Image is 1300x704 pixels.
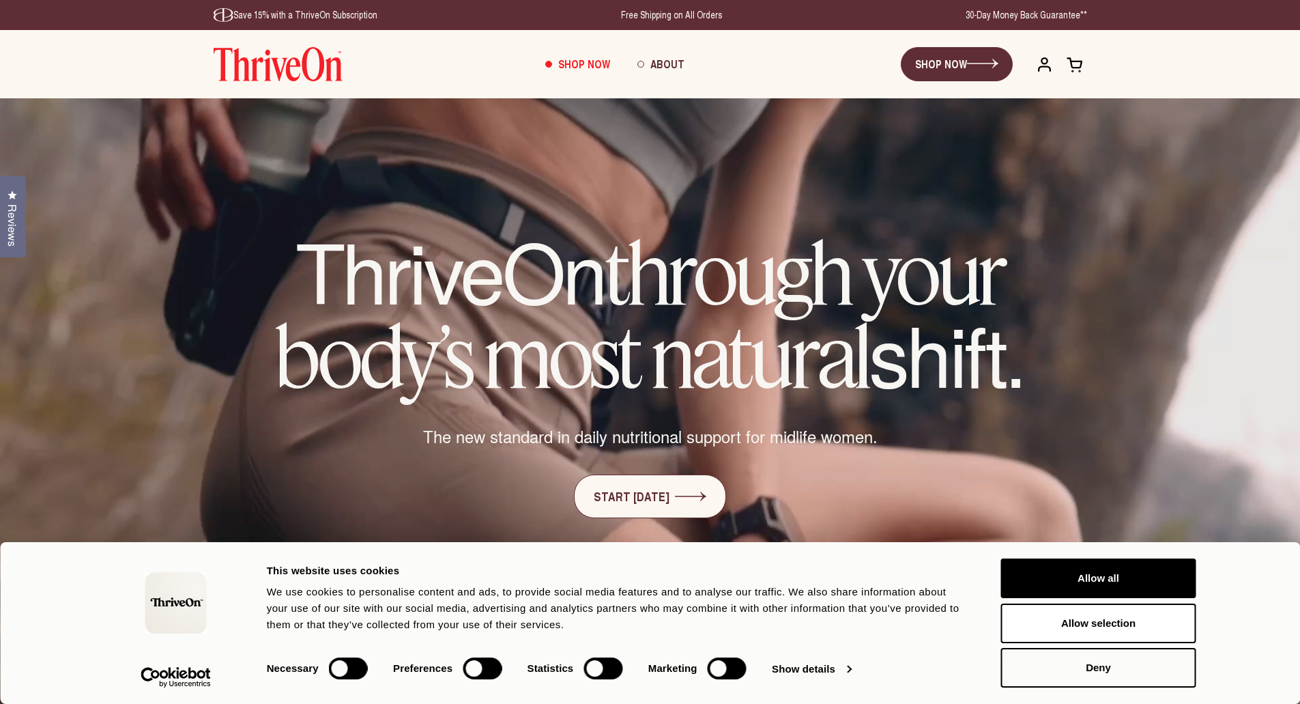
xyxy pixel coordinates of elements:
legend: Consent Selection [266,651,267,652]
button: Deny [1001,648,1196,688]
span: Reviews [3,204,21,247]
p: Free Shipping on All Orders [621,8,722,22]
strong: Necessary [267,662,319,674]
a: SHOP NOW [901,47,1013,81]
span: The new standard in daily nutritional support for midlife women. [423,425,878,448]
p: Save 15% with a ThriveOn Subscription [214,8,377,22]
strong: Statistics [528,662,574,674]
strong: Marketing [648,662,697,674]
a: About [624,46,698,83]
a: START [DATE] [574,475,726,518]
p: 30-Day Money Back Guarantee** [966,8,1087,22]
span: Shop Now [558,56,610,72]
h1: ThriveOn shift. [241,230,1060,397]
button: Allow all [1001,559,1196,598]
strong: Preferences [393,662,452,674]
img: logo [145,572,207,634]
div: This website uses cookies [267,563,970,579]
a: Show details [772,659,851,679]
div: We use cookies to personalise content and ads, to provide social media features and to analyse ou... [267,584,970,633]
em: through your body’s most natural [276,222,1005,409]
button: Allow selection [1001,604,1196,643]
a: Shop Now [532,46,624,83]
span: About [650,56,684,72]
a: Usercentrics Cookiebot - opens in a new window [116,667,235,688]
